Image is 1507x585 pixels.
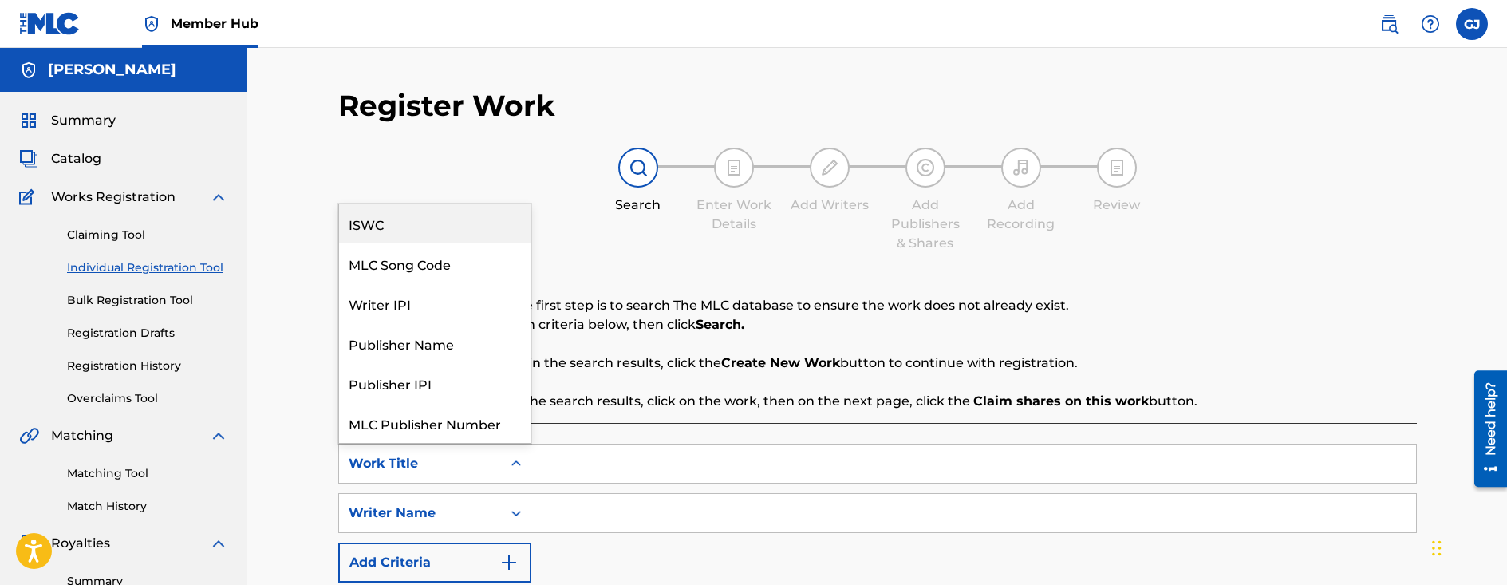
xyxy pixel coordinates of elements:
[1421,14,1440,34] img: help
[67,292,228,309] a: Bulk Registration Tool
[1373,8,1405,40] a: Public Search
[51,426,113,445] span: Matching
[67,259,228,276] a: Individual Registration Tool
[338,354,1417,373] p: If your work does not appear in the search results, click the button to continue with registration.
[790,196,870,215] div: Add Writers
[338,315,1417,334] p: Enter the two required search criteria below, then click
[19,188,40,207] img: Works Registration
[1456,8,1488,40] div: User Menu
[142,14,161,34] img: Top Rightsholder
[19,61,38,80] img: Accounts
[339,323,531,363] div: Publisher Name
[339,403,531,443] div: MLC Publisher Number
[67,465,228,482] a: Matching Tool
[339,204,531,243] div: ISWC
[51,149,101,168] span: Catalog
[51,111,116,130] span: Summary
[209,188,228,207] img: expand
[67,325,228,342] a: Registration Drafts
[19,111,38,130] img: Summary
[349,504,492,523] div: Writer Name
[1414,8,1446,40] div: Help
[19,149,38,168] img: Catalog
[338,296,1417,315] p: Before registering a work, the first step is to search The MLC database to ensure the work does n...
[67,358,228,374] a: Registration History
[886,196,965,253] div: Add Publishers & Shares
[820,158,839,177] img: step indicator icon for Add Writers
[48,61,176,79] h5: Gabriel A Jachowski
[1077,196,1157,215] div: Review
[67,498,228,515] a: Match History
[1107,158,1126,177] img: step indicator icon for Review
[339,243,531,283] div: MLC Song Code
[696,317,744,332] strong: Search.
[19,12,81,35] img: MLC Logo
[338,392,1417,411] p: If you do locate your work in the search results, click on the work, then on the next page, click...
[1012,158,1031,177] img: step indicator icon for Add Recording
[973,393,1149,409] strong: Claim shares on this work
[51,534,110,553] span: Royalties
[981,196,1061,234] div: Add Recording
[598,196,678,215] div: Search
[724,158,744,177] img: step indicator icon for Enter Work Details
[694,196,774,234] div: Enter Work Details
[67,390,228,407] a: Overclaims Tool
[171,14,258,33] span: Member Hub
[209,426,228,445] img: expand
[1432,524,1442,572] div: Drag
[721,355,840,370] strong: Create New Work
[19,149,101,168] a: CatalogCatalog
[19,111,116,130] a: SummarySummary
[629,158,648,177] img: step indicator icon for Search
[338,88,555,124] h2: Register Work
[1462,365,1507,493] iframe: Resource Center
[1427,508,1507,585] iframe: Chat Widget
[1379,14,1399,34] img: search
[499,553,519,572] img: 9d2ae6d4665cec9f34b9.svg
[67,227,228,243] a: Claiming Tool
[209,534,228,553] img: expand
[339,363,531,403] div: Publisher IPI
[19,426,39,445] img: Matching
[339,283,531,323] div: Writer IPI
[916,158,935,177] img: step indicator icon for Add Publishers & Shares
[19,534,38,553] img: Royalties
[349,454,492,473] div: Work Title
[338,543,531,583] button: Add Criteria
[51,188,176,207] span: Works Registration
